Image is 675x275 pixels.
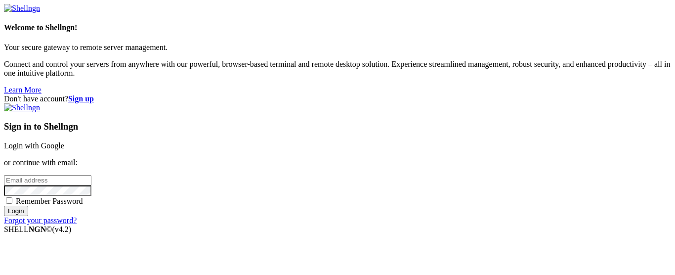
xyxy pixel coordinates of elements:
[16,197,83,205] span: Remember Password
[29,225,46,233] b: NGN
[6,197,12,204] input: Remember Password
[4,121,671,132] h3: Sign in to Shellngn
[4,216,77,225] a: Forgot your password?
[4,94,671,103] div: Don't have account?
[4,60,671,78] p: Connect and control your servers from anywhere with our powerful, browser-based terminal and remo...
[4,141,64,150] a: Login with Google
[4,158,671,167] p: or continue with email:
[4,206,28,216] input: Login
[4,4,40,13] img: Shellngn
[68,94,94,103] a: Sign up
[4,103,40,112] img: Shellngn
[4,86,42,94] a: Learn More
[4,43,671,52] p: Your secure gateway to remote server management.
[4,175,91,185] input: Email address
[4,23,671,32] h4: Welcome to Shellngn!
[4,225,71,233] span: SHELL ©
[52,225,72,233] span: 4.2.0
